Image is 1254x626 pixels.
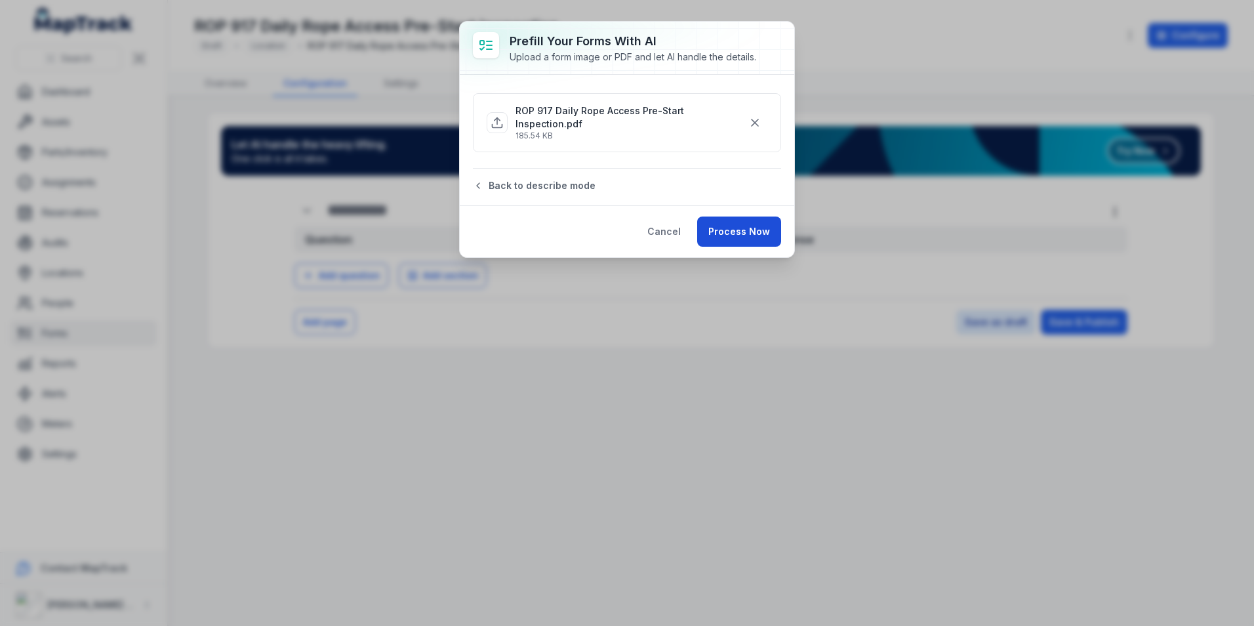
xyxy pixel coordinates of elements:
h3: Prefill Your Forms with AI [510,32,756,51]
p: ROP 917 Daily Rope Access Pre-Start Inspection.pdf [516,104,742,131]
div: Upload a form image or PDF and let AI handle the details. [510,51,756,64]
button: Back to describe mode [473,179,781,192]
div: :r59:-form-item-label [473,93,781,152]
button: Process Now [697,217,781,247]
p: 185.54 KB [516,131,742,141]
button: Cancel [636,217,692,247]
